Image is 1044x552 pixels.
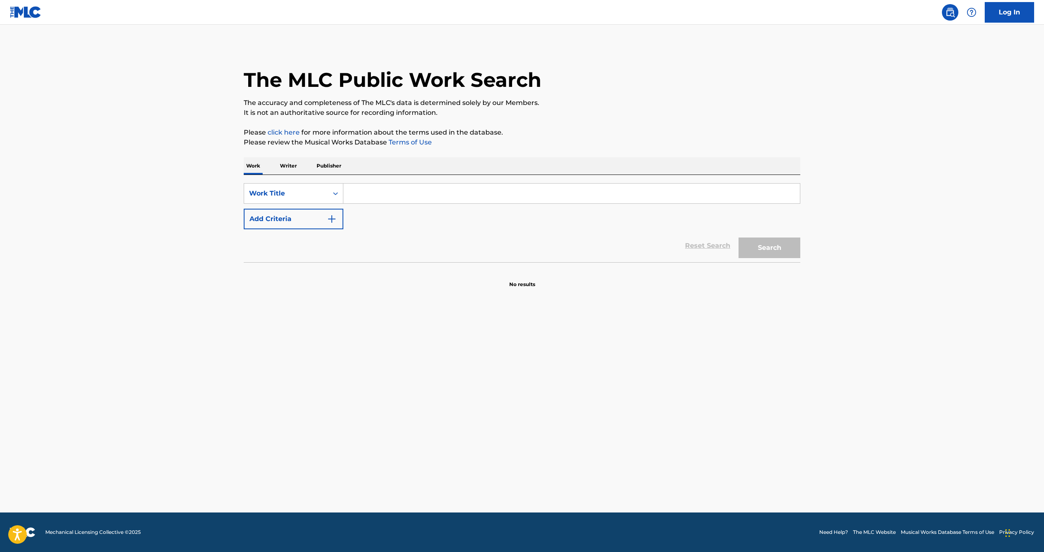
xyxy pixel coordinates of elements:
img: 9d2ae6d4665cec9f34b9.svg [327,214,337,224]
p: The accuracy and completeness of The MLC's data is determined solely by our Members. [244,98,800,108]
a: Musical Works Database Terms of Use [901,529,994,536]
div: Work Title [249,189,323,198]
a: Terms of Use [387,138,432,146]
img: search [945,7,955,17]
a: Privacy Policy [999,529,1034,536]
div: Drag [1005,521,1010,545]
img: help [967,7,976,17]
a: Log In [985,2,1034,23]
p: Writer [277,157,299,175]
p: Work [244,157,263,175]
a: Need Help? [819,529,848,536]
img: logo [10,527,35,537]
p: No results [509,271,535,288]
h1: The MLC Public Work Search [244,68,541,92]
p: Publisher [314,157,344,175]
p: Please review the Musical Works Database [244,137,800,147]
form: Search Form [244,183,800,262]
button: Add Criteria [244,209,343,229]
span: Mechanical Licensing Collective © 2025 [45,529,141,536]
a: The MLC Website [853,529,896,536]
a: Public Search [942,4,958,21]
p: It is not an authoritative source for recording information. [244,108,800,118]
iframe: Chat Widget [1003,512,1044,552]
a: click here [268,128,300,136]
img: MLC Logo [10,6,42,18]
p: Please for more information about the terms used in the database. [244,128,800,137]
div: Help [963,4,980,21]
